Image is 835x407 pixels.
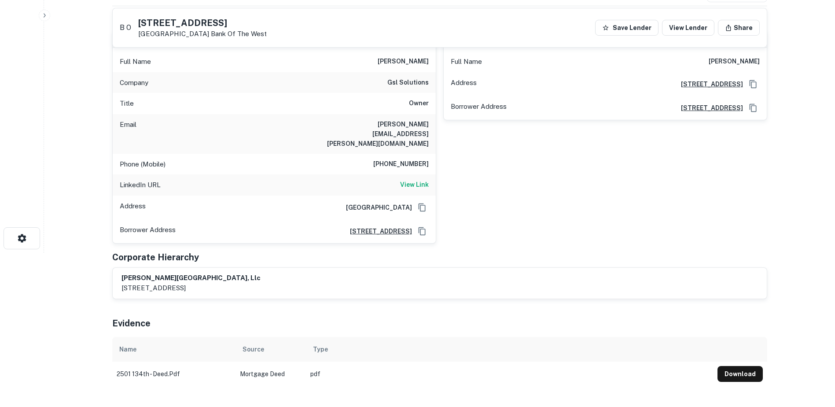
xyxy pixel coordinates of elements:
a: [STREET_ADDRESS] [674,79,743,89]
td: pdf [306,362,713,386]
p: Full Name [451,56,482,67]
div: Type [313,344,328,355]
p: Full Name [120,56,151,67]
td: Mortgage Deed [235,362,306,386]
p: Phone (Mobile) [120,159,166,170]
p: Address [451,78,477,91]
h5: [STREET_ADDRESS] [138,18,267,27]
h6: [PERSON_NAME][EMAIL_ADDRESS][PERSON_NAME][DOMAIN_NAME] [323,119,429,148]
p: [STREET_ADDRESS] [121,283,261,293]
th: Name [112,337,235,362]
p: Title [120,98,134,109]
a: View Lender [662,20,714,36]
th: Type [306,337,713,362]
h6: gsl solutions [387,78,429,88]
h6: Owner [409,98,429,109]
button: Save Lender [595,20,658,36]
a: B O [120,15,131,40]
div: Source [243,344,264,355]
button: Share [718,20,760,36]
div: Name [119,344,136,355]
h6: [PERSON_NAME][GEOGRAPHIC_DATA], llc [121,273,261,283]
p: Email [120,119,136,148]
p: LinkedIn URL [120,180,161,190]
a: Bank Of The West [211,30,267,37]
p: B O [120,22,131,33]
div: scrollable content [112,337,767,386]
th: Source [235,337,306,362]
button: Copy Address [747,101,760,115]
h5: Corporate Hierarchy [112,251,199,264]
button: Copy Address [747,78,760,91]
a: View Link [400,180,429,190]
button: Copy Address [416,201,429,214]
a: [STREET_ADDRESS] [674,103,743,113]
h6: [GEOGRAPHIC_DATA] [339,203,412,212]
p: Address [120,201,146,214]
h6: View Link [400,180,429,189]
p: Borrower Address [120,225,176,238]
h6: [PERSON_NAME] [378,56,429,67]
button: Download [717,366,763,382]
td: 2501 134th - deed.pdf [112,362,235,386]
button: Copy Address [416,225,429,238]
a: [STREET_ADDRESS] [343,226,412,236]
p: Company [120,78,148,88]
h6: [PERSON_NAME] [709,56,760,67]
h5: Evidence [112,317,151,330]
iframe: Chat Widget [791,337,835,379]
h6: [PHONE_NUMBER] [373,159,429,170]
p: [GEOGRAPHIC_DATA] [138,30,267,38]
p: Borrower Address [451,101,507,115]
